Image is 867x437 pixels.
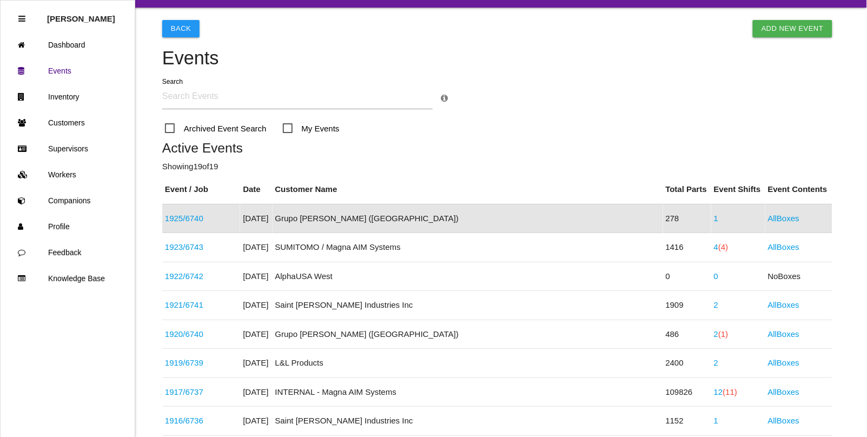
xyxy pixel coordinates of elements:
[663,349,711,378] td: 2400
[240,349,272,378] td: [DATE]
[162,77,183,87] label: Search
[240,262,272,291] td: [DATE]
[165,386,237,399] div: 2002007; 2002021
[240,291,272,320] td: [DATE]
[1,240,135,266] a: Feedback
[768,214,799,223] a: AllBoxes
[240,233,272,262] td: [DATE]
[165,416,203,425] a: 1916/6736
[165,270,237,283] div: WA14CO14
[1,162,135,188] a: Workers
[663,291,711,320] td: 1909
[1,110,135,136] a: Customers
[714,242,729,251] a: 4(4)
[765,262,832,291] td: No Boxes
[768,300,799,309] a: AllBoxes
[273,407,663,436] td: Saint [PERSON_NAME] Industries Inc
[663,204,711,233] td: 278
[165,242,203,251] a: 1923/6743
[1,32,135,58] a: Dashboard
[723,387,738,396] span: (11)
[765,175,832,204] th: Event Contents
[162,20,200,37] button: Back
[165,122,267,135] span: Archived Event Search
[663,262,711,291] td: 0
[714,387,737,396] a: 12(11)
[165,329,203,339] a: 1920/6740
[162,84,433,109] input: Search Events
[162,48,832,69] h4: Events
[162,161,832,173] p: Showing 19 of 19
[663,378,711,407] td: 109826
[18,6,25,32] div: Close
[165,241,237,254] div: 68343526AB
[1,214,135,240] a: Profile
[718,329,728,339] span: (1)
[768,242,799,251] a: AllBoxes
[273,233,663,262] td: SUMITOMO / Magna AIM Systems
[1,58,135,84] a: Events
[273,262,663,291] td: AlphaUSA West
[714,358,718,367] a: 2
[165,272,203,281] a: 1922/6742
[165,214,203,223] a: 1925/6740
[714,300,718,309] a: 2
[714,214,718,223] a: 1
[441,94,448,103] a: Search Info
[162,141,832,155] h5: Active Events
[273,204,663,233] td: Grupo [PERSON_NAME] ([GEOGRAPHIC_DATA])
[663,320,711,349] td: 486
[240,378,272,407] td: [DATE]
[165,357,237,369] div: K4036AC1HC (61492)
[714,329,729,339] a: 2(1)
[162,175,240,204] th: Event / Job
[1,266,135,292] a: Knowledge Base
[663,233,711,262] td: 1416
[768,387,799,396] a: AllBoxes
[273,320,663,349] td: Grupo [PERSON_NAME] ([GEOGRAPHIC_DATA])
[165,415,237,427] div: 68403783AB
[165,299,237,312] div: 68403782AB
[240,320,272,349] td: [DATE]
[768,416,799,425] a: AllBoxes
[240,175,272,204] th: Date
[240,407,272,436] td: [DATE]
[273,349,663,378] td: L&L Products
[714,416,718,425] a: 1
[711,175,765,204] th: Event Shifts
[718,242,728,251] span: (4)
[240,204,272,233] td: [DATE]
[768,358,799,367] a: AllBoxes
[1,136,135,162] a: Supervisors
[768,329,799,339] a: AllBoxes
[165,328,237,341] div: P703 PCBA
[1,188,135,214] a: Companions
[283,122,340,135] span: My Events
[165,387,203,396] a: 1917/6737
[663,175,711,204] th: Total Parts
[165,213,237,225] div: P703 PCBA
[1,84,135,110] a: Inventory
[273,378,663,407] td: INTERNAL - Magna AIM Systems
[165,358,203,367] a: 1919/6739
[753,20,832,37] a: Add New Event
[273,291,663,320] td: Saint [PERSON_NAME] Industries Inc
[273,175,663,204] th: Customer Name
[714,272,718,281] a: 0
[663,407,711,436] td: 1152
[165,300,203,309] a: 1921/6741
[47,6,115,23] p: Rosie Blandino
